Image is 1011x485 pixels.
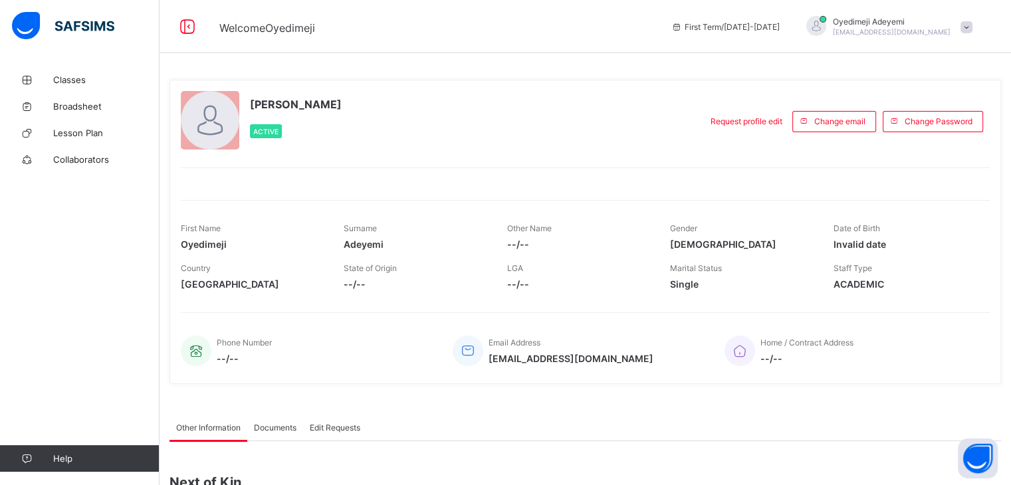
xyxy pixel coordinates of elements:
span: Change Password [905,116,972,126]
span: [DEMOGRAPHIC_DATA] [670,239,813,250]
span: session/term information [671,22,780,32]
div: OyedimejiAdeyemi [793,16,979,38]
span: --/-- [507,239,650,250]
span: Marital Status [670,263,722,273]
span: ACADEMIC [834,278,976,290]
span: Invalid date [834,239,976,250]
span: First Name [181,223,221,233]
span: [EMAIL_ADDRESS][DOMAIN_NAME] [833,28,951,36]
span: Lesson Plan [53,128,160,138]
span: --/-- [344,278,487,290]
span: --/-- [760,353,853,364]
span: Single [670,278,813,290]
span: Welcome Oyedimeji [219,21,315,35]
span: [GEOGRAPHIC_DATA] [181,278,324,290]
span: Country [181,263,211,273]
span: --/-- [507,278,650,290]
span: Email Address [489,338,540,347]
span: Surname [344,223,377,233]
span: Documents [254,423,296,433]
span: Phone Number [217,338,272,347]
span: Classes [53,74,160,85]
span: [EMAIL_ADDRESS][DOMAIN_NAME] [489,353,653,364]
span: Staff Type [834,263,872,273]
span: Adeyemi [344,239,487,250]
span: Home / Contract Address [760,338,853,347]
button: Open asap [958,438,998,478]
span: Gender [670,223,697,233]
span: Edit Requests [310,423,360,433]
span: Other Name [507,223,552,233]
span: Oyedimeji [181,239,324,250]
span: Broadsheet [53,101,160,112]
span: [PERSON_NAME] [250,98,342,111]
span: Help [53,453,159,464]
span: Oyedimeji Adeyemi [833,17,951,27]
span: Collaborators [53,154,160,165]
span: Active [253,128,279,136]
span: Change email [814,116,865,126]
span: LGA [507,263,523,273]
span: Date of Birth [834,223,880,233]
img: safsims [12,12,114,40]
span: Other Information [176,423,241,433]
span: --/-- [217,353,272,364]
span: State of Origin [344,263,397,273]
span: Request profile edit [711,116,782,126]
